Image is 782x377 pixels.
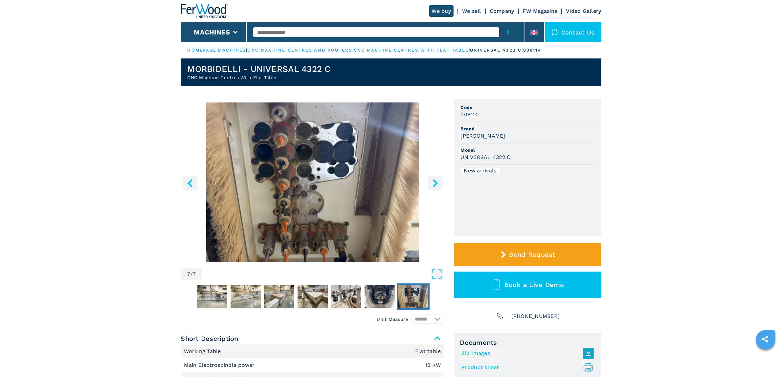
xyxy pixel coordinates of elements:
a: We buy [429,5,454,17]
p: Main Electrospindle power [184,362,257,369]
button: Go to Slide 7 [397,283,430,310]
span: Send Request [509,251,555,258]
a: Video Gallery [566,8,601,14]
a: FW Magazine [523,8,558,14]
p: Working Table [184,348,223,355]
button: Send Request [454,243,601,266]
span: / [190,272,193,277]
h2: CNC Machine Centres With Flat Table [188,74,331,81]
img: be58a823afe169ec12b816da18aaba70 [365,285,395,308]
a: Zip Images [462,348,591,359]
button: Go to Slide 4 [296,283,329,310]
div: New arrivals [461,168,500,173]
img: Ferwood [181,4,228,18]
h3: 008114 [461,111,479,118]
a: HOMEPAGE [188,48,217,53]
h1: MORBIDELLI - UNIVERSAL 4322 C [188,64,331,74]
span: 7 [193,272,196,277]
button: Go to Slide 5 [330,283,363,310]
button: Machines [194,28,230,36]
span: | [469,48,470,53]
button: Book a Live Demo [454,272,601,298]
span: | [246,48,247,53]
img: Contact us [551,29,558,35]
button: submit-button [499,22,517,42]
span: | [352,48,354,53]
em: Unit Measure [377,316,408,322]
em: Flat table [415,349,441,354]
a: cnc machine centres with flat table [354,48,469,53]
a: Company [490,8,514,14]
span: Short Description [181,333,444,344]
span: Model [461,147,595,153]
img: Phone [496,312,505,321]
div: Go to Slide 7 [181,102,444,262]
div: Contact us [545,22,601,42]
img: 511fb55cfbf207cc1076b524361f4bcb [398,285,428,308]
img: 36f5054a5e77763309c31e27c7e28b7d [298,285,328,308]
button: Go to Slide 2 [229,283,262,310]
button: left-button [183,176,197,190]
em: 12 KW [425,363,441,368]
iframe: Chat [754,347,777,372]
button: Open Fullscreen [204,268,442,280]
nav: Thumbnail Navigation [181,283,444,310]
img: 71daec9ceab0f888bca3b8d9b181432e [331,285,361,308]
a: Product sheet [462,362,591,373]
img: CNC Machine Centres With Flat Table MORBIDELLI UNIVERSAL 4322 C [181,102,444,262]
img: 39bc1d11c124690a0129da3f84202259 [197,285,227,308]
span: Brand [461,125,595,132]
h3: UNIVERSAL 4322 C [461,153,511,161]
p: universal 4322 c | [470,47,524,53]
a: We sell [462,8,481,14]
h3: [PERSON_NAME] [461,132,505,140]
a: cnc machine centres and routers [248,48,352,53]
span: Code [461,104,595,111]
button: Go to Slide 1 [196,283,229,310]
p: 008114 [523,47,541,53]
img: 4b57d6b78c0955ca5d26ee24d50704f3 [264,285,294,308]
span: 7 [188,272,190,277]
button: Go to Slide 3 [263,283,296,310]
img: 020ee405b0b3742aa8507a9faaa1b2d0 [231,285,261,308]
span: | [216,48,218,53]
button: right-button [428,176,443,190]
span: Book a Live Demo [504,281,564,289]
a: machines [218,48,246,53]
button: Go to Slide 6 [363,283,396,310]
a: sharethis [757,331,773,347]
span: Documents [460,339,595,346]
span: [PHONE_NUMBER] [511,312,560,321]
